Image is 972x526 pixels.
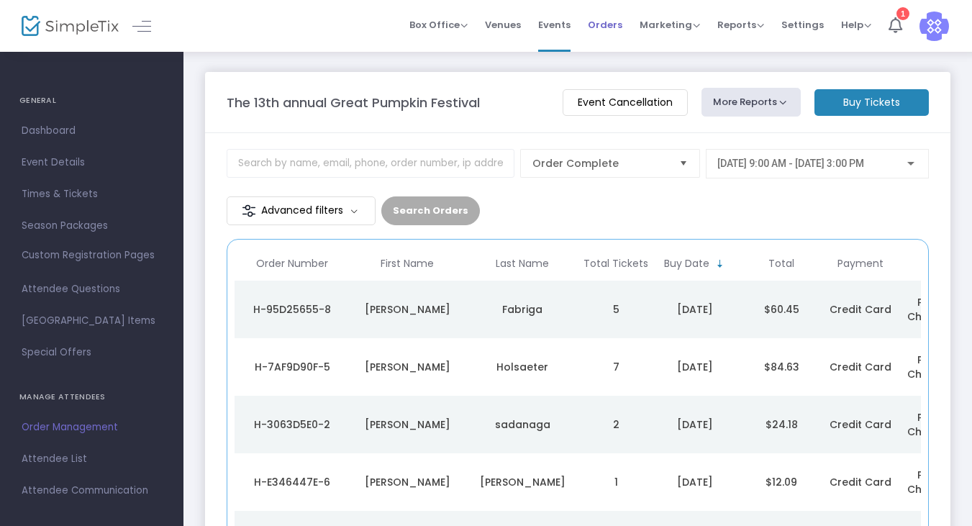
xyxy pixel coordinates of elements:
span: Sortable [714,258,726,270]
td: 2 [580,396,652,453]
div: sadanaga [468,417,576,432]
span: Box Office [409,18,468,32]
span: Public Checkout [907,295,958,324]
div: 10/11/2025 [655,302,735,317]
m-button: Event Cancellation [563,89,688,116]
div: Holsaeter [468,360,576,374]
span: Public Checkout [907,468,958,496]
td: $12.09 [738,453,825,511]
div: 10/10/2025 [655,475,735,489]
span: Help [841,18,871,32]
th: Total Tickets [580,247,652,281]
div: Lisa [353,302,461,317]
span: Public Checkout [907,353,958,381]
td: 1 [580,453,652,511]
span: First Name [381,258,434,270]
button: Select [673,150,694,177]
m-panel-title: The 13th annual Great Pumpkin Festival [227,93,480,112]
h4: GENERAL [19,86,164,115]
span: Attendee List [22,450,162,468]
input: Search by name, email, phone, order number, ip address, or last 4 digits of card [227,149,514,178]
td: $24.18 [738,396,825,453]
m-button: Buy Tickets [814,89,929,116]
div: H-7AF9D90F-5 [238,360,346,374]
span: Dashboard [22,122,162,140]
span: Total [768,258,794,270]
span: Special Offers [22,343,162,362]
span: Last Name [496,258,549,270]
div: H-E346447E-6 [238,475,346,489]
div: Fabriga [468,302,576,317]
td: $60.45 [738,281,825,338]
span: Credit Card [830,360,891,374]
span: [GEOGRAPHIC_DATA] Items [22,312,162,330]
span: Public Checkout [907,410,958,439]
span: [DATE] 9:00 AM - [DATE] 3:00 PM [717,158,864,169]
span: Order Complete [532,156,668,171]
m-button: Advanced filters [227,196,376,225]
div: Terry [468,475,576,489]
span: Event Details [22,153,162,172]
span: Credit Card [830,417,891,432]
span: Events [538,6,571,43]
div: H-95D25655-8 [238,302,346,317]
span: Buy Date [664,258,709,270]
span: Reports [717,18,764,32]
span: Venues [485,6,521,43]
div: 10/10/2025 [655,417,735,432]
span: Marketing [640,18,700,32]
span: Attendee Communication [22,481,162,500]
span: Settings [781,6,824,43]
div: 10/10/2025 [655,360,735,374]
span: Season Packages [22,217,162,235]
div: Ryan Lea [353,475,461,489]
span: Times & Tickets [22,185,162,204]
h4: MANAGE ATTENDEES [19,383,164,412]
div: H-3063D5E0-2 [238,417,346,432]
button: More Reports [701,88,801,117]
div: Kate [353,360,461,374]
span: Order Number [256,258,328,270]
span: Order Management [22,418,162,437]
span: Payment [837,258,884,270]
span: Orders [588,6,622,43]
span: Custom Registration Pages [22,248,155,263]
span: Credit Card [830,475,891,489]
div: leilani [353,417,461,432]
td: 7 [580,338,652,396]
div: 1 [896,4,909,17]
span: Credit Card [830,302,891,317]
td: 5 [580,281,652,338]
span: Attendee Questions [22,280,162,299]
td: $84.63 [738,338,825,396]
img: filter [242,204,256,218]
